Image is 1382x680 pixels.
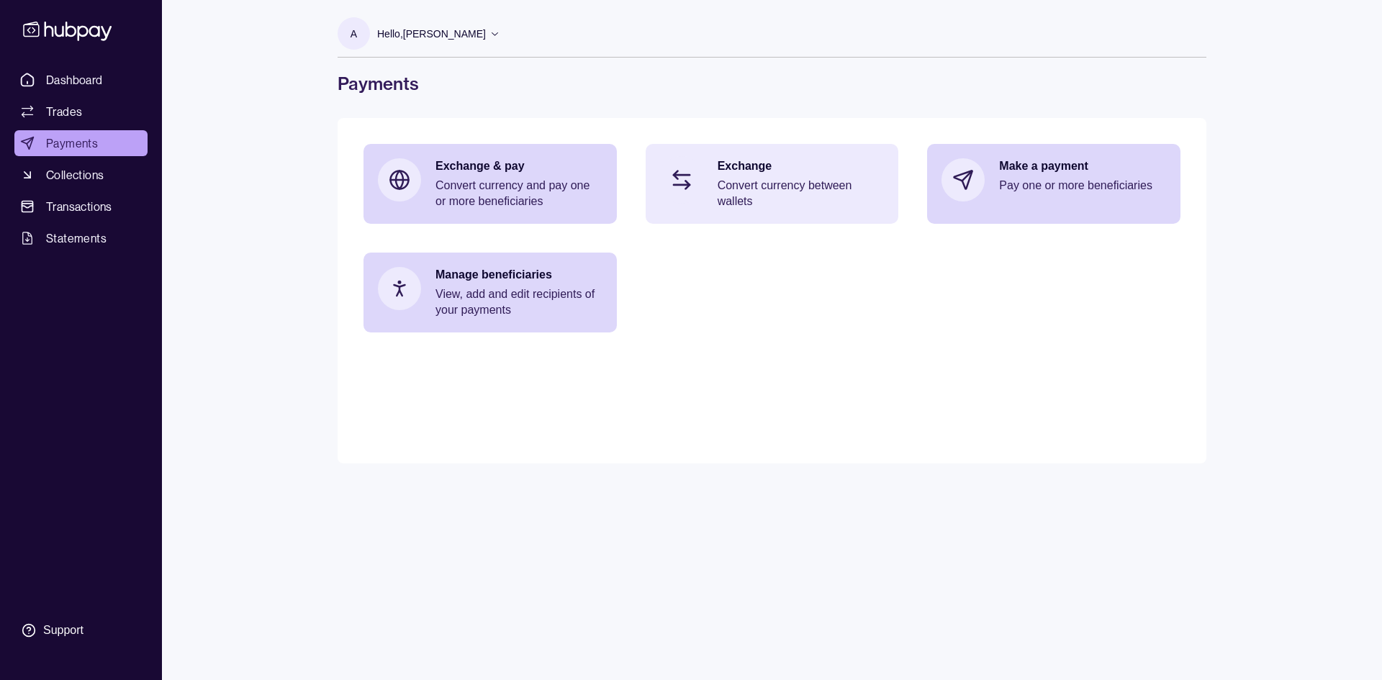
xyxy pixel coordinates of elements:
[46,230,107,247] span: Statements
[718,178,885,209] p: Convert currency between wallets
[999,158,1166,174] p: Make a payment
[999,178,1166,194] p: Pay one or more beneficiaries
[14,162,148,188] a: Collections
[14,99,148,124] a: Trades
[14,194,148,219] a: Transactions
[435,158,602,174] p: Exchange & pay
[338,72,1206,95] h1: Payments
[46,135,98,152] span: Payments
[14,67,148,93] a: Dashboard
[927,144,1180,216] a: Make a paymentPay one or more beneficiaries
[14,225,148,251] a: Statements
[435,286,602,318] p: View, add and edit recipients of your payments
[14,130,148,156] a: Payments
[351,26,357,42] p: A
[46,103,82,120] span: Trades
[363,253,617,332] a: Manage beneficiariesView, add and edit recipients of your payments
[435,267,602,283] p: Manage beneficiaries
[363,144,617,224] a: Exchange & payConvert currency and pay one or more beneficiaries
[46,166,104,183] span: Collections
[435,178,602,209] p: Convert currency and pay one or more beneficiaries
[46,198,112,215] span: Transactions
[46,71,103,89] span: Dashboard
[377,26,486,42] p: Hello, [PERSON_NAME]
[43,622,83,638] div: Support
[646,144,899,224] a: ExchangeConvert currency between wallets
[14,615,148,645] a: Support
[718,158,885,174] p: Exchange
